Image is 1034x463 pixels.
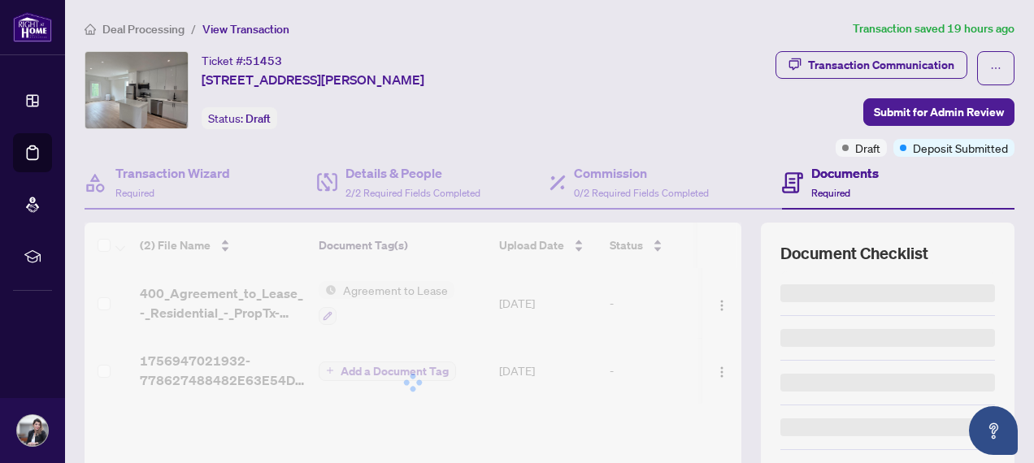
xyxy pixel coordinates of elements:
div: Status: [202,107,277,129]
span: Draft [245,111,271,126]
span: Draft [855,139,880,157]
span: home [85,24,96,35]
span: Deal Processing [102,22,185,37]
img: Profile Icon [17,415,48,446]
h4: Documents [811,163,879,183]
span: ellipsis [990,63,1001,74]
span: Deposit Submitted [913,139,1008,157]
button: Submit for Admin Review [863,98,1014,126]
span: 2/2 Required Fields Completed [345,187,480,199]
div: Ticket #: [202,51,282,70]
h4: Commission [574,163,709,183]
span: 0/2 Required Fields Completed [574,187,709,199]
span: Submit for Admin Review [874,99,1004,125]
span: Required [115,187,154,199]
button: Transaction Communication [775,51,967,79]
h4: Transaction Wizard [115,163,230,183]
button: Open asap [969,406,1018,455]
span: Required [811,187,850,199]
span: [STREET_ADDRESS][PERSON_NAME] [202,70,424,89]
article: Transaction saved 19 hours ago [853,19,1014,38]
img: logo [13,12,52,42]
li: / [191,19,196,38]
span: Document Checklist [780,242,928,265]
h4: Details & People [345,163,480,183]
img: IMG-W12318063_1.jpg [85,52,188,128]
span: View Transaction [202,22,289,37]
div: Transaction Communication [808,52,954,78]
span: 51453 [245,54,282,68]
